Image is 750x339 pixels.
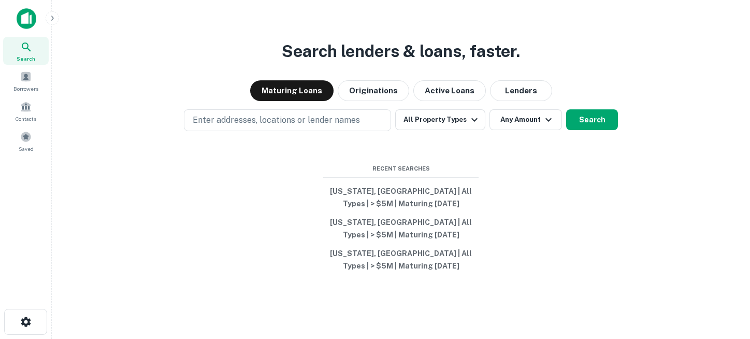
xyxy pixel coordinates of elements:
[3,67,49,95] a: Borrowers
[17,8,36,29] img: capitalize-icon.png
[323,213,479,244] button: [US_STATE], [GEOGRAPHIC_DATA] | All Types | > $5M | Maturing [DATE]
[490,80,552,101] button: Lenders
[3,37,49,65] a: Search
[338,80,409,101] button: Originations
[413,80,486,101] button: Active Loans
[250,80,334,101] button: Maturing Loans
[282,39,520,64] h3: Search lenders & loans, faster.
[698,256,750,306] iframe: Chat Widget
[19,145,34,153] span: Saved
[489,109,562,130] button: Any Amount
[323,244,479,275] button: [US_STATE], [GEOGRAPHIC_DATA] | All Types | > $5M | Maturing [DATE]
[3,97,49,125] a: Contacts
[566,109,618,130] button: Search
[16,115,36,123] span: Contacts
[17,54,35,63] span: Search
[323,164,479,173] span: Recent Searches
[184,109,391,131] button: Enter addresses, locations or lender names
[193,114,360,126] p: Enter addresses, locations or lender names
[323,182,479,213] button: [US_STATE], [GEOGRAPHIC_DATA] | All Types | > $5M | Maturing [DATE]
[13,84,38,93] span: Borrowers
[395,109,485,130] button: All Property Types
[3,127,49,155] a: Saved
